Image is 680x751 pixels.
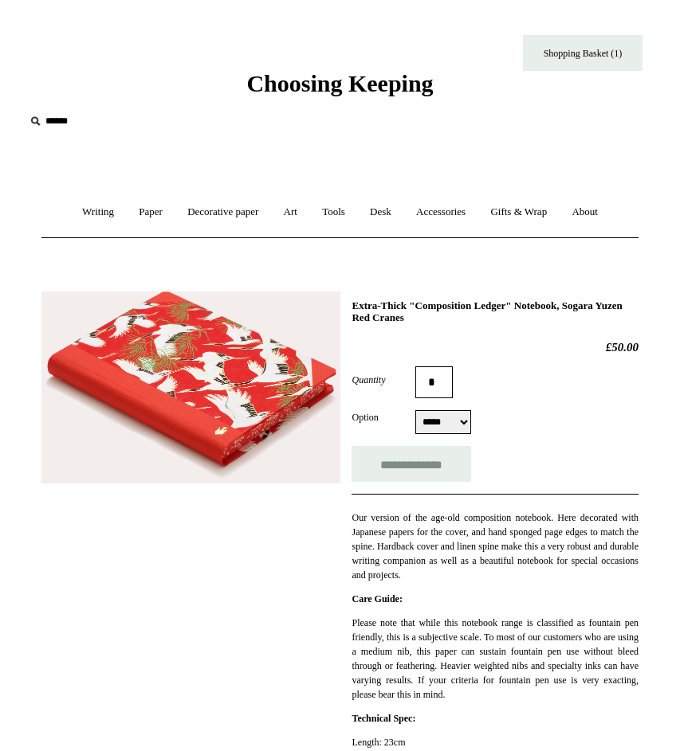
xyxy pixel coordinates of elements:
a: About [560,191,609,233]
a: Writing [71,191,125,233]
label: Option [352,410,415,424]
a: Accessories [405,191,477,233]
a: Tools [311,191,356,233]
h2: £50.00 [352,340,639,354]
a: Choosing Keeping [246,83,433,94]
a: Art [273,191,309,233]
img: Extra-Thick "Composition Ledger" Notebook, Sogara Yuzen Red Cranes [41,291,340,484]
span: Choosing Keeping [246,70,433,96]
strong: Care Guide: [352,593,402,604]
p: Please note that while this notebook range is classified as fountain pen friendly, this is a subj... [352,616,639,702]
a: Paper [128,191,174,233]
a: Gifts & Wrap [479,191,558,233]
strong: Technical Spec: [352,713,415,724]
a: Shopping Basket (1) [523,35,643,71]
p: Our version of the age-old composition notebook. Here decorated with Japanese papers for the cove... [352,510,639,582]
a: Decorative paper [176,191,269,233]
h1: Extra-Thick "Composition Ledger" Notebook, Sogara Yuzen Red Cranes [352,299,639,324]
a: Desk [359,191,403,233]
label: Quantity [352,373,415,387]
